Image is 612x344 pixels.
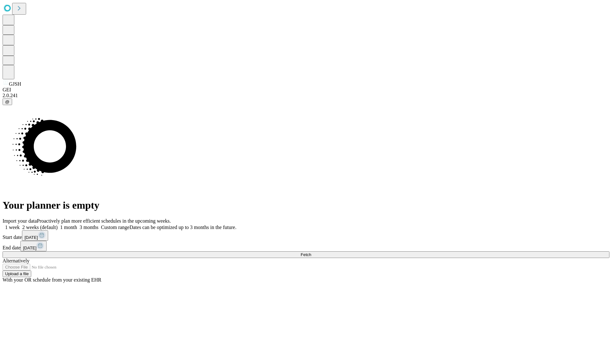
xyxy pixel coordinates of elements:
span: 2 weeks (default) [22,225,58,230]
span: 3 months [80,225,98,230]
span: Dates can be optimized up to 3 months in the future. [129,225,236,230]
div: 2.0.241 [3,93,609,98]
button: @ [3,98,12,105]
span: 1 week [5,225,20,230]
span: [DATE] [25,235,38,240]
span: Proactively plan more efficient schedules in the upcoming weeks. [37,218,171,224]
button: Fetch [3,251,609,258]
span: @ [5,99,10,104]
span: [DATE] [23,246,36,250]
button: Upload a file [3,270,31,277]
span: Import your data [3,218,37,224]
span: Custom range [101,225,129,230]
div: End date [3,241,609,251]
span: Fetch [301,252,311,257]
span: With your OR schedule from your existing EHR [3,277,101,283]
button: [DATE] [20,241,47,251]
div: Start date [3,230,609,241]
div: GEI [3,87,609,93]
span: Alternatively [3,258,29,263]
span: GJSH [9,81,21,87]
h1: Your planner is empty [3,199,609,211]
button: [DATE] [22,230,48,241]
span: 1 month [60,225,77,230]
